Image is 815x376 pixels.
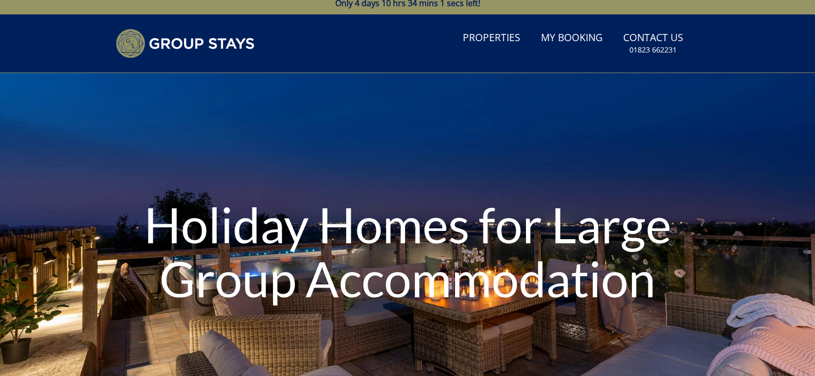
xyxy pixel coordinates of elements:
[629,45,677,55] small: 01823 662231
[619,27,687,60] a: Contact Us01823 662231
[537,27,607,50] a: My Booking
[116,29,255,58] img: Group Stays
[122,177,693,326] h1: Holiday Homes for Large Group Accommodation
[459,27,524,50] a: Properties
